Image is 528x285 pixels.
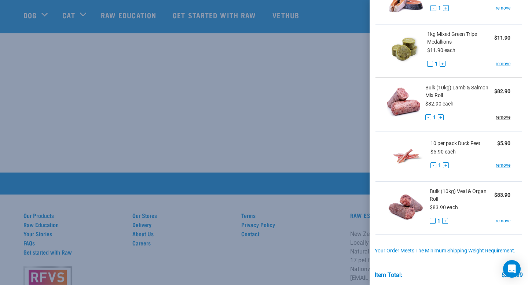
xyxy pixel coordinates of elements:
a: remove [496,114,510,121]
span: $82.90 each [425,101,454,107]
span: 10 per pack Duck Feet [430,140,480,147]
strong: $5.90 [497,140,510,146]
img: Mixed Green Tripe Medallions [387,30,422,68]
button: + [440,61,445,67]
span: 1 [438,162,441,169]
span: Bulk (10kg) Lamb & Salmon Mix Roll [425,84,494,99]
img: Duck Feet [387,137,425,175]
img: Lamb & Salmon Mix Roll [387,84,420,122]
a: remove [496,60,510,67]
img: Veal & Organ Roll [387,188,424,225]
div: Open Intercom Messenger [503,260,521,278]
span: 1 [438,4,441,12]
button: - [430,5,436,11]
button: - [430,162,436,168]
div: $234.99 [502,272,523,278]
span: 1 [437,217,440,225]
div: Item Total: [375,272,402,278]
a: remove [496,5,510,11]
span: 1kg Mixed Green Tripe Medallions [427,30,494,46]
span: $5.90 each [430,149,456,155]
strong: $83.90 [494,192,510,198]
button: + [443,5,449,11]
span: Bulk (10kg) Veal & Organ Roll [430,188,494,203]
span: 1 [433,114,436,121]
span: $11.90 each [427,47,455,53]
strong: $82.90 [494,88,510,94]
button: + [442,218,448,224]
button: - [425,114,431,120]
button: + [443,162,449,168]
a: remove [496,218,510,224]
button: - [430,218,436,224]
button: - [427,61,433,67]
strong: $11.90 [494,35,510,41]
span: 1 [435,60,438,68]
div: Your order meets the minimum shipping weight requirement. [375,248,523,254]
a: remove [496,162,510,169]
button: + [438,114,444,120]
span: $83.90 each [430,204,458,210]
